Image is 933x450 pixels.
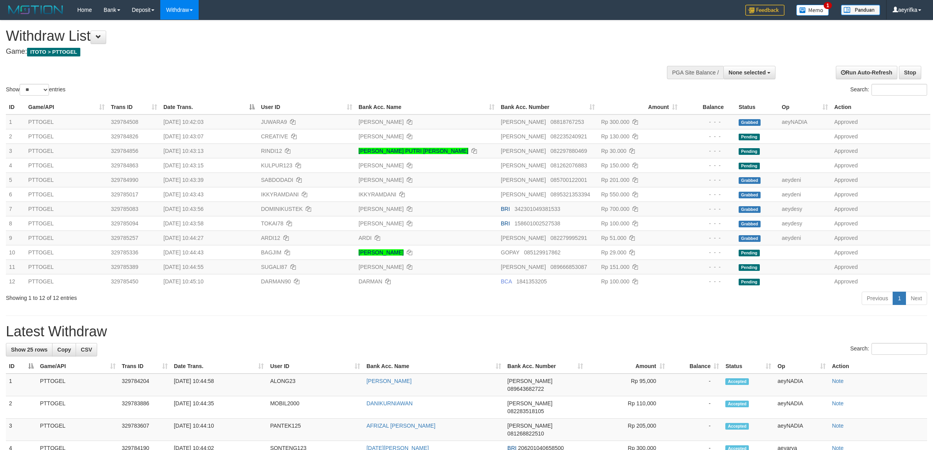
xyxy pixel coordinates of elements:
[261,264,287,270] span: SUGALI87
[601,249,627,256] span: Rp 29.000
[501,206,510,212] span: BRI
[850,84,927,96] label: Search:
[163,177,203,183] span: [DATE] 10:43:39
[359,191,396,198] a: IKKYRAMDANI
[831,187,930,201] td: Approved
[501,133,546,140] span: [PERSON_NAME]
[668,374,723,396] td: -
[258,100,355,114] th: User ID: activate to sort column ascending
[108,100,160,114] th: Trans ID: activate to sort column ascending
[20,84,49,96] select: Showentries
[601,220,629,227] span: Rp 100.000
[601,191,629,198] span: Rp 550.000
[684,220,732,227] div: - - -
[684,234,732,242] div: - - -
[359,177,404,183] a: [PERSON_NAME]
[366,378,411,384] a: [PERSON_NAME]
[37,359,119,374] th: Game/API: activate to sort column ascending
[171,359,267,374] th: Date Trans.: activate to sort column ascending
[6,84,65,96] label: Show entries
[359,206,404,212] a: [PERSON_NAME]
[831,129,930,143] td: Approved
[779,172,831,187] td: aeydeni
[261,191,299,198] span: IKKYRAMDANI
[6,245,25,259] td: 10
[501,235,546,241] span: [PERSON_NAME]
[893,292,906,305] a: 1
[841,5,880,15] img: panduan.png
[359,249,404,256] a: [PERSON_NAME]
[359,133,404,140] a: [PERSON_NAME]
[831,100,930,114] th: Action
[25,129,108,143] td: PTTOGEL
[261,148,282,154] span: RINDI12
[668,419,723,441] td: -
[501,249,519,256] span: GOPAY
[111,249,138,256] span: 329785336
[796,5,829,16] img: Button%20Memo.svg
[684,205,732,213] div: - - -
[163,191,203,198] span: [DATE] 10:43:43
[507,408,544,414] span: Copy 082283518105 to clipboard
[832,400,844,406] a: Note
[359,162,404,169] a: [PERSON_NAME]
[684,132,732,140] div: - - -
[551,191,590,198] span: Copy 0895321353394 to clipboard
[684,176,732,184] div: - - -
[601,148,627,154] span: Rp 30.000
[267,374,363,396] td: ALONG23
[831,245,930,259] td: Approved
[551,264,587,270] span: Copy 089666853087 to clipboard
[722,359,774,374] th: Status: activate to sort column ascending
[836,66,897,79] a: Run Auto-Refresh
[81,347,92,353] span: CSV
[111,162,138,169] span: 329784863
[25,187,108,201] td: PTTOGEL
[111,191,138,198] span: 329785017
[739,177,761,184] span: Grabbed
[586,359,668,374] th: Amount: activate to sort column ascending
[507,423,553,429] span: [PERSON_NAME]
[739,134,760,140] span: Pending
[684,147,732,155] div: - - -
[11,347,47,353] span: Show 25 rows
[831,114,930,129] td: Approved
[601,177,629,183] span: Rp 201.000
[824,2,832,9] span: 1
[684,118,732,126] div: - - -
[267,359,363,374] th: User ID: activate to sort column ascending
[504,359,586,374] th: Bank Acc. Number: activate to sort column ascending
[739,279,760,285] span: Pending
[831,201,930,216] td: Approved
[774,396,829,419] td: aeyNADIA
[551,177,587,183] span: Copy 085700122001 to clipboard
[829,359,927,374] th: Action
[25,143,108,158] td: PTTOGEL
[739,148,760,155] span: Pending
[516,278,547,285] span: Copy 1841353205 to clipboard
[524,249,560,256] span: Copy 085129917862 to clipboard
[25,274,108,289] td: PTTOGEL
[366,423,435,429] a: AFRIZAL [PERSON_NAME]
[111,177,138,183] span: 329784990
[725,401,749,407] span: Accepted
[739,235,761,242] span: Grabbed
[850,343,927,355] label: Search:
[163,162,203,169] span: [DATE] 10:43:15
[111,220,138,227] span: 329785094
[359,235,371,241] a: ARDI
[831,259,930,274] td: Approved
[871,84,927,96] input: Search:
[831,216,930,230] td: Approved
[359,148,468,154] a: [PERSON_NAME] PUTRI [PERSON_NAME]
[725,378,749,385] span: Accepted
[6,359,37,374] th: ID: activate to sort column descending
[832,378,844,384] a: Note
[163,206,203,212] span: [DATE] 10:43:56
[779,201,831,216] td: aeydesy
[37,396,119,419] td: PTTOGEL
[6,100,25,114] th: ID
[6,374,37,396] td: 1
[25,201,108,216] td: PTTOGEL
[261,249,281,256] span: BAGJIM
